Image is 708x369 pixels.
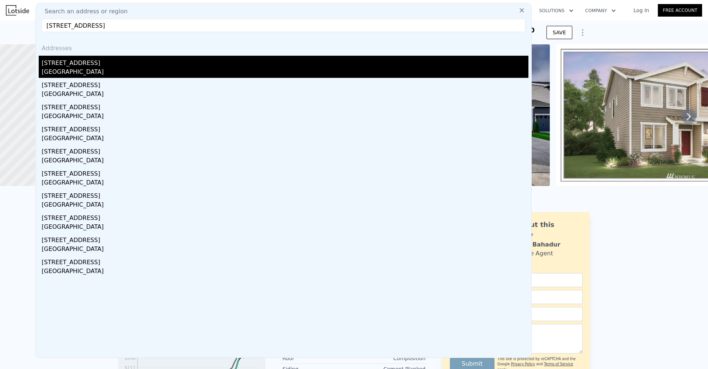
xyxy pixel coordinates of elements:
div: [STREET_ADDRESS] [42,166,528,178]
div: [STREET_ADDRESS] [42,211,528,223]
button: Show Options [575,25,590,40]
div: [GEOGRAPHIC_DATA] [42,223,528,233]
div: [GEOGRAPHIC_DATA] [42,156,528,166]
div: Roof [282,355,354,362]
div: [GEOGRAPHIC_DATA] [42,112,528,122]
tspan: $246 [124,356,136,361]
input: Enter an address, city, region, neighborhood or zip code [42,19,525,32]
div: [GEOGRAPHIC_DATA] [42,267,528,277]
div: [GEOGRAPHIC_DATA] [42,68,528,78]
div: [GEOGRAPHIC_DATA] [42,200,528,211]
div: [STREET_ADDRESS] [42,56,528,68]
div: [STREET_ADDRESS] [42,78,528,90]
a: Terms of Service [544,362,573,366]
div: [STREET_ADDRESS] [42,233,528,245]
span: Search an address or region [39,7,128,16]
div: [GEOGRAPHIC_DATA] [42,90,528,100]
a: Privacy Policy [511,362,535,366]
div: [STREET_ADDRESS] [42,100,528,112]
div: Siddhant Bahadur [500,240,560,249]
div: [GEOGRAPHIC_DATA] [42,178,528,189]
button: Solutions [533,4,579,17]
div: Addresses [39,38,528,56]
div: [GEOGRAPHIC_DATA] [42,245,528,255]
button: SAVE [546,26,572,39]
div: Composition [354,355,426,362]
div: [STREET_ADDRESS] [42,255,528,267]
div: [GEOGRAPHIC_DATA] [42,134,528,144]
a: Free Account [658,4,702,17]
div: [STREET_ADDRESS] [42,122,528,134]
img: Lotside [6,5,29,15]
button: Company [579,4,622,17]
a: Log In [625,7,658,14]
div: [STREET_ADDRESS] [42,144,528,156]
div: Ask about this property [500,220,583,240]
div: [STREET_ADDRESS] [42,189,528,200]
